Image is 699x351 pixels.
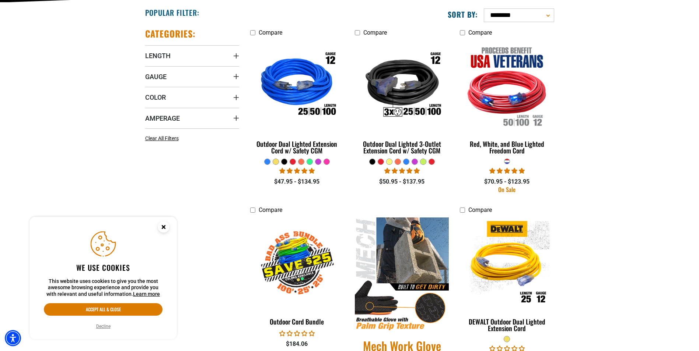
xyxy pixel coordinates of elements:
span: 5.00 stars [489,167,525,174]
span: Clear All Filters [145,135,179,141]
img: Outdoor Dual Lighted 3-Outlet Extension Cord w/ Safety CGM [356,43,448,128]
div: $70.95 - $123.95 [460,177,554,186]
a: Outdoor Cord Bundle Outdoor Cord Bundle [250,217,344,329]
a: This website uses cookies to give you the most awesome browsing experience and provide you with r... [133,291,160,297]
h2: Popular Filter: [145,8,199,17]
img: Outdoor Dual Lighted Extension Cord w/ Safety CGM [251,43,343,128]
img: DEWALT Outdoor Dual Lighted Extension Cord [461,221,553,305]
span: Gauge [145,72,167,81]
span: Compare [259,29,282,36]
a: Red, White, and Blue Lighted Freedom Cord Red, White, and Blue Lighted Freedom Cord [460,40,554,158]
div: Accessibility Menu [5,330,21,346]
span: 4.81 stars [279,167,315,174]
span: Compare [468,29,492,36]
summary: Length [145,45,239,66]
div: DEWALT Outdoor Dual Lighted Extension Cord [460,318,554,331]
span: Compare [259,206,282,213]
span: Color [145,93,166,102]
div: $184.06 [250,340,344,348]
div: $47.95 - $134.95 [250,177,344,186]
a: Outdoor Dual Lighted Extension Cord w/ Safety CGM Outdoor Dual Lighted Extension Cord w/ Safety CGM [250,40,344,158]
h2: Categories: [145,28,196,39]
div: Outdoor Dual Lighted 3-Outlet Extension Cord w/ Safety CGM [355,141,449,154]
div: Outdoor Cord Bundle [250,318,344,325]
button: Decline [94,323,113,330]
div: Outdoor Dual Lighted Extension Cord w/ Safety CGM [250,141,344,154]
span: Length [145,52,171,60]
button: Close this option [150,217,177,240]
span: Compare [363,29,387,36]
summary: Color [145,87,239,107]
img: Outdoor Cord Bundle [251,221,343,305]
label: Sort by: [448,10,478,19]
span: 0.00 stars [279,330,315,337]
a: DEWALT Outdoor Dual Lighted Extension Cord DEWALT Outdoor Dual Lighted Extension Cord [460,217,554,336]
aside: Cookie Consent [29,217,177,340]
summary: Gauge [145,66,239,87]
img: Mech Work Glove [355,217,449,331]
img: Red, White, and Blue Lighted Freedom Cord [461,43,553,128]
button: Accept all & close [44,303,162,316]
a: Clear All Filters [145,135,182,142]
a: Outdoor Dual Lighted 3-Outlet Extension Cord w/ Safety CGM Outdoor Dual Lighted 3-Outlet Extensio... [355,40,449,158]
div: On Sale [460,187,554,192]
span: Amperage [145,114,180,123]
div: Red, White, and Blue Lighted Freedom Cord [460,141,554,154]
h2: We use cookies [44,263,162,272]
summary: Amperage [145,108,239,128]
div: $50.95 - $137.95 [355,177,449,186]
span: Compare [468,206,492,213]
span: 4.80 stars [384,167,420,174]
p: This website uses cookies to give you the most awesome browsing experience and provide you with r... [44,278,162,298]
